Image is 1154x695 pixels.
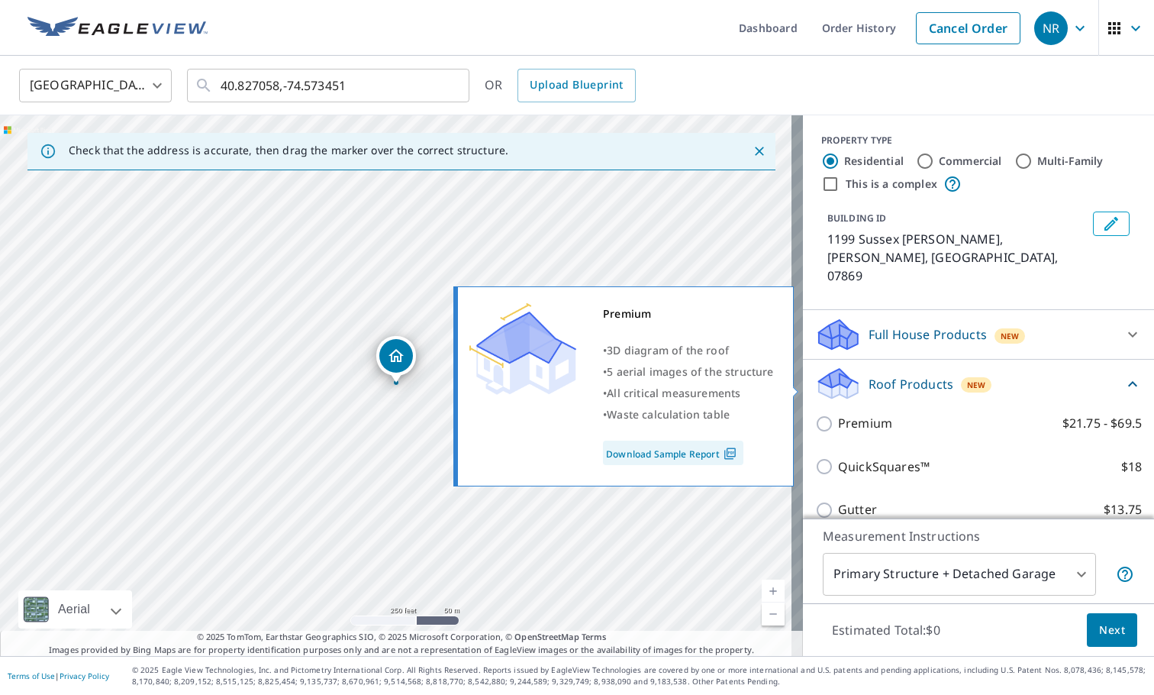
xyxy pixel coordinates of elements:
[815,316,1142,353] div: Full House ProductsNew
[749,141,769,161] button: Close
[530,76,623,95] span: Upload Blueprint
[607,343,729,357] span: 3D diagram of the roof
[838,500,877,519] p: Gutter
[1034,11,1068,45] div: NR
[838,414,892,433] p: Premium
[607,386,740,400] span: All critical measurements
[827,230,1087,285] p: 1199 Sussex [PERSON_NAME], [PERSON_NAME], [GEOGRAPHIC_DATA], 07869
[132,664,1146,687] p: © 2025 Eagle View Technologies, Inc. and Pictometry International Corp. All Rights Reserved. Repo...
[823,527,1134,545] p: Measurement Instructions
[514,631,579,642] a: OpenStreetMap
[1001,330,1020,342] span: New
[197,631,607,644] span: © 2025 TomTom, Earthstar Geographics SIO, © 2025 Microsoft Corporation, ©
[603,361,774,383] div: •
[844,154,904,169] label: Residential
[607,364,773,379] span: 5 aerial images of the structure
[221,64,438,107] input: Search by address or latitude-longitude
[603,340,774,361] div: •
[376,336,416,383] div: Dropped pin, building 1, Residential property, 1199 Sussex Tpke Randolph, NJ 07869
[815,366,1142,402] div: Roof ProductsNew
[869,325,987,344] p: Full House Products
[69,144,508,157] p: Check that the address is accurate, then drag the marker over the correct structure.
[823,553,1096,596] div: Primary Structure + Detached Garage
[939,154,1002,169] label: Commercial
[18,590,132,629] div: Aerial
[1099,621,1125,640] span: Next
[1037,154,1104,169] label: Multi-Family
[27,17,208,40] img: EV Logo
[967,379,986,391] span: New
[607,407,730,422] span: Waste calculation table
[53,590,95,629] div: Aerial
[820,613,953,647] p: Estimated Total: $0
[8,671,109,680] p: |
[469,303,576,395] img: Premium
[603,441,743,465] a: Download Sample Report
[1104,500,1142,519] p: $13.75
[603,404,774,425] div: •
[1116,565,1134,583] span: Your report will include the primary structure and a detached garage if one exists.
[603,383,774,404] div: •
[582,631,607,642] a: Terms
[19,64,172,107] div: [GEOGRAPHIC_DATA]
[720,447,740,461] img: Pdf Icon
[485,69,636,102] div: OR
[1062,414,1142,433] p: $21.75 - $69.5
[1093,212,1130,236] button: Edit building 1
[762,580,785,603] a: Current Level 17, Zoom In
[762,603,785,625] a: Current Level 17, Zoom Out
[8,671,55,681] a: Terms of Use
[1121,457,1142,477] p: $18
[60,671,109,681] a: Privacy Policy
[916,12,1020,44] a: Cancel Order
[838,457,930,477] p: QuickSquares™
[1087,613,1137,648] button: Next
[603,303,774,325] div: Premium
[846,176,937,192] label: This is a complex
[517,69,635,102] a: Upload Blueprint
[869,375,953,393] p: Roof Products
[827,212,886,225] p: BUILDING ID
[821,134,1136,147] div: PROPERTY TYPE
